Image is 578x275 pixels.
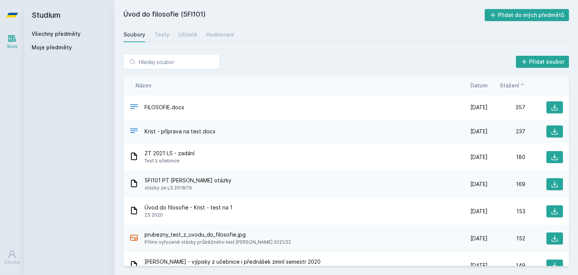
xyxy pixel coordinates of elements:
span: 5FI101 PT [PERSON_NAME] otázky [144,177,231,184]
div: JPEG [129,233,138,244]
span: Úvod do filosofie - Krist - test na 1 [144,204,233,211]
div: 237 [488,128,525,135]
button: Přidat do mých předmětů [485,9,569,21]
div: DOCX [129,126,138,137]
span: chybí poslední prezentace, jinak obsahuje vše, občasné překlepy [144,266,321,273]
a: Uživatel [2,246,23,269]
div: 149 [488,262,525,269]
div: Hodnocení [206,31,234,38]
span: Moje předměty [32,44,72,51]
div: 153 [488,208,525,215]
span: [DATE] [470,208,488,215]
div: DOCX [129,102,138,113]
div: 152 [488,235,525,242]
span: prubezny_test_z_uvodu_do_filosofie.jpg [144,231,291,238]
span: otázky ze LS 2018/19 [144,184,231,192]
span: Stažení [500,81,519,89]
a: Testy [154,27,169,42]
input: Hledej soubor [123,54,220,69]
h2: Úvod do filosofie (5FI101) [123,9,485,21]
a: Study [2,30,23,53]
span: [PERSON_NAME] - výpisky z učebnice i přednášek zimní semestr 2020 [144,258,321,266]
span: [DATE] [470,180,488,188]
div: 357 [488,104,525,111]
button: Stažení [500,81,525,89]
a: Učitelé [178,27,197,42]
span: [DATE] [470,262,488,269]
div: Uživatel [4,260,20,265]
span: Test z učebnice [144,157,195,165]
span: ZT 2021 LS - zadání [144,150,195,157]
a: Všechny předměty [32,31,81,37]
button: Datum [470,81,488,89]
a: Hodnocení [206,27,234,42]
div: Učitelé [178,31,197,38]
span: FILOSOFIE.docx [144,104,184,111]
span: Krist - příprava na test.docx [144,128,216,135]
span: [DATE] [470,153,488,161]
span: Přímo vyfocené otázky průběžného test [PERSON_NAME] 2021/22 [144,238,291,246]
span: [DATE] [470,104,488,111]
div: Study [7,44,18,49]
span: [DATE] [470,235,488,242]
span: [DATE] [470,128,488,135]
div: Testy [154,31,169,38]
div: 180 [488,153,525,161]
a: Soubory [123,27,145,42]
div: 169 [488,180,525,188]
div: Soubory [123,31,145,38]
button: Přidat soubor [516,56,569,68]
button: Název [135,81,152,89]
span: ZS 2020 [144,211,233,219]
